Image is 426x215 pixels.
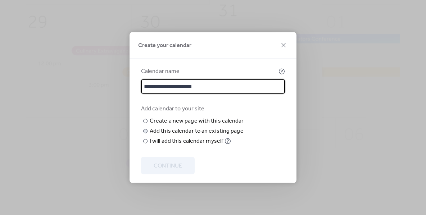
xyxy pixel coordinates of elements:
div: I will add this calendar myself [150,137,223,146]
div: Add calendar to your site [141,105,284,113]
div: Calendar name [141,67,277,76]
div: Create a new page with this calendar [150,117,244,125]
span: Create your calendar [138,41,191,50]
div: Add this calendar to an existing page [150,127,244,136]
